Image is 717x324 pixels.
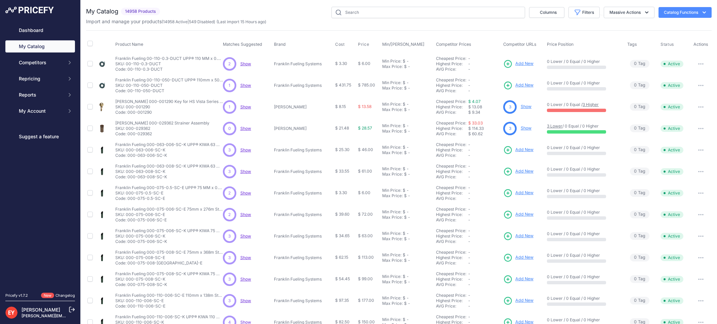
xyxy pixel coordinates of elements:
button: Catalog Functions [659,7,712,18]
div: - [407,172,410,177]
div: Max Price: [382,215,403,220]
div: - [407,85,410,91]
span: $ 785.00 [358,82,375,87]
span: Price [358,42,369,47]
p: Franklin Fueling Systems [274,212,324,217]
p: Code: 000-063-006-SC-K [115,153,223,158]
span: 3 [228,233,231,239]
span: Tag [630,103,649,111]
span: Repricing [19,75,63,82]
p: 0 Lower / 0 Equal / 0 Higher [547,188,620,193]
div: $ [404,193,407,199]
p: Code: 000-001290 [115,110,223,115]
div: - [407,215,410,220]
span: Show [240,190,251,195]
span: Tag [630,168,649,175]
span: 0 [634,190,637,196]
a: Show [240,277,251,282]
p: Code: 000-063-008-SC-K [115,174,223,180]
a: Add New [503,231,533,241]
div: $ [403,209,405,215]
button: Competitors [5,57,75,69]
a: Cheapest Price: [436,164,466,169]
span: $ 63.00 [358,233,373,238]
span: 0 [634,61,637,67]
button: Cost [335,42,346,47]
p: Code: 00-110-050-DUCT [115,88,223,94]
span: Matches Suggested [223,42,262,47]
input: Search [331,7,525,18]
div: - [405,166,409,172]
span: - [468,212,470,217]
span: $ 13.58 [358,104,371,109]
span: Tag [630,124,649,132]
span: $ 3.30 [335,61,347,66]
span: Show [240,255,251,260]
div: Max Price: [382,129,403,134]
div: AVG Price: [436,174,468,180]
div: - [407,129,410,134]
div: - [407,64,410,69]
p: 0 Lower / 0 Equal / 0 Higher [547,145,620,150]
p: Franklin Fueling Systems [274,83,324,88]
span: 0 [634,147,637,153]
div: Highest Price: [436,147,468,153]
div: - [407,193,410,199]
div: $ [403,166,405,172]
span: - [468,169,470,174]
nav: Sidebar [5,24,75,285]
div: Highest Price: [436,169,468,174]
span: Active [661,168,683,175]
span: Tag [630,60,649,68]
span: Cost [335,42,345,47]
div: - [405,209,409,215]
span: - [468,147,470,152]
p: Code: 000-075-006-SC-E [115,217,223,223]
div: Highest Price: [436,104,468,110]
span: $ 46.00 [358,147,373,152]
span: Add New [515,233,533,239]
p: Franklin Fueling 000-075-0.5-SC-E UPP® 75 MM x 0.5 M Secondary Pipe [115,185,223,190]
div: $ [404,107,407,112]
div: Max Price: [382,107,403,112]
a: 3 Higher [583,102,599,107]
div: AVG Price: [436,217,468,223]
span: $ 61.00 [358,169,372,174]
p: Franklin Fueling Systems [274,190,324,196]
p: Franklin Fueling Systems [274,169,324,174]
div: Min Price: [382,80,401,85]
div: - [405,59,409,64]
span: Show [240,83,251,88]
p: Franklin Fueling 000-075-006-SC-K UPP® KIWA 75 MM x 5.8 M Secondary Pipe [115,228,223,233]
span: 0 [634,211,637,218]
p: Code: 000-029362 [115,131,209,137]
a: Show [240,298,251,303]
div: $ [403,59,405,64]
p: 0 Lower / 0 Equal / 0 Higher [547,167,620,172]
a: 549 Disabled [189,19,214,24]
div: - [405,145,409,150]
p: Franklin Fueling 00-110-050-DUCT UPP® 110mm x 50m Flexible PE Duct [115,77,223,83]
p: Franklin Fueling 00-110-0.3-DUCT UPP® 110 MM x 0.3 M Flexible PE Duct [115,56,223,61]
p: SKU: 00-110-050-DUCT [115,83,223,88]
div: - [407,107,410,112]
a: Cheapest Price: [436,142,466,147]
span: $ 39.60 [335,212,350,217]
div: Highest Price: [436,126,468,131]
div: $ [403,80,405,85]
div: AVG Price: [436,110,468,115]
button: Reports [5,89,75,101]
span: Tag [630,81,649,89]
span: $ 72.00 [358,212,373,217]
span: Active [661,61,683,67]
span: Actions [693,42,708,47]
div: - [405,102,409,107]
a: Add New [503,188,533,198]
p: SKU: 000-029362 [115,126,209,131]
span: Tags [627,42,637,47]
span: 0 [634,168,637,175]
span: 0 [634,125,637,132]
a: [PERSON_NAME][EMAIL_ADDRESS][PERSON_NAME][DOMAIN_NAME] [22,313,158,318]
a: Cheapest Price: [436,77,466,82]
